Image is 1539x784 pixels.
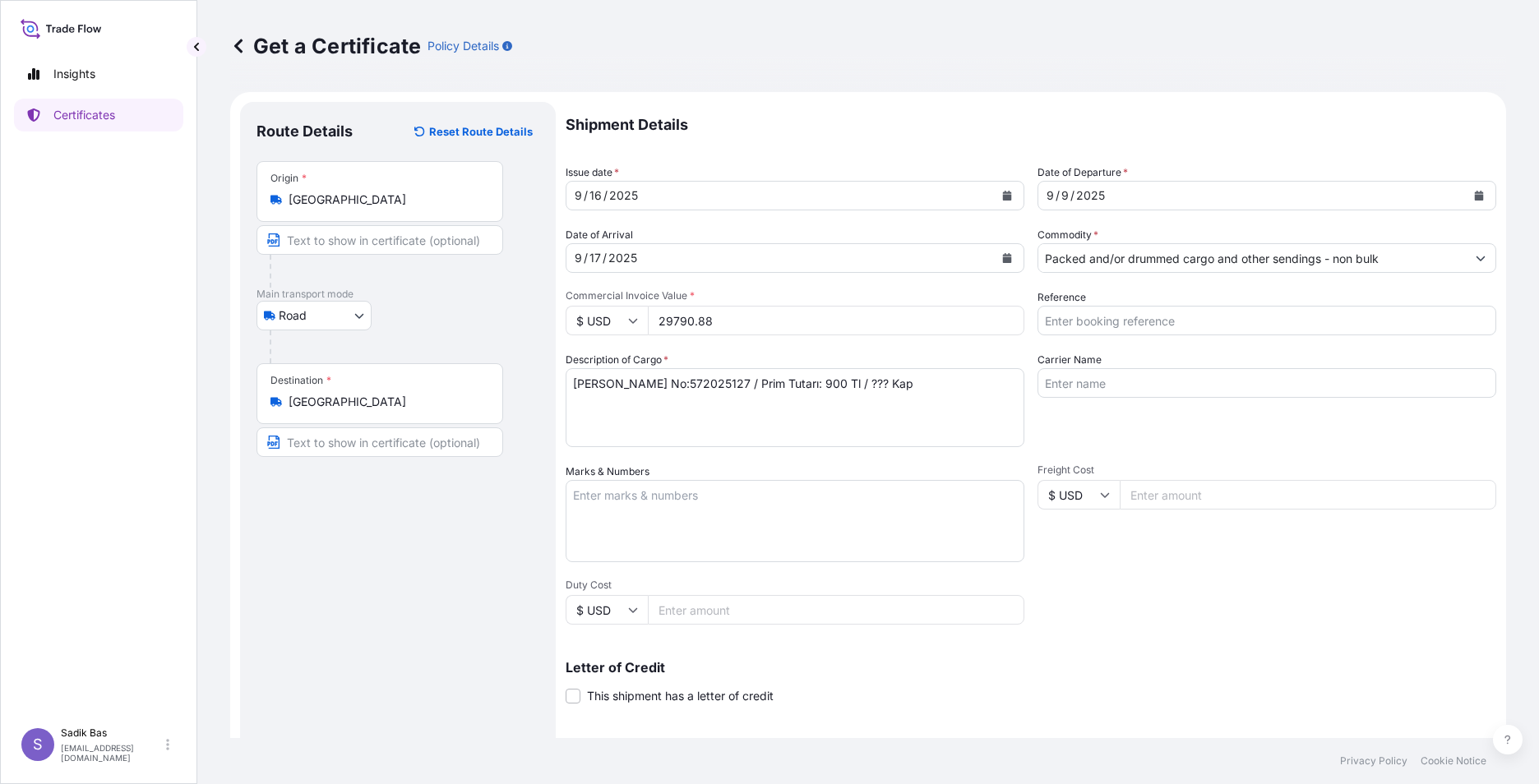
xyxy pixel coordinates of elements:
p: Policy Details [427,38,499,54]
p: Main transport mode [256,288,539,301]
div: day, [588,186,603,205]
div: Destination [270,374,331,387]
button: Reset Route Details [406,118,539,145]
label: Marks & Numbers [566,463,649,480]
div: Origin [270,172,307,185]
input: Origin [289,191,483,208]
span: S [33,736,43,753]
div: month, [573,186,584,205]
button: Show suggestions [1466,243,1495,273]
input: Enter name [1038,368,1496,398]
input: Enter amount [648,595,1024,625]
div: / [1056,186,1060,205]
a: Insights [14,58,183,90]
input: Enter booking reference [1038,306,1496,335]
p: [EMAIL_ADDRESS][DOMAIN_NAME] [61,743,163,763]
div: / [1070,186,1075,205]
p: Certificates [53,107,115,123]
span: Duty Cost [566,579,1024,592]
a: Privacy Policy [1340,754,1407,768]
span: Commercial Invoice Value [566,289,1024,302]
input: Text to appear on certificate [256,225,503,255]
button: Calendar [1466,182,1492,209]
div: year, [608,186,640,205]
p: Sadik Bas [61,726,163,740]
label: Commodity [1038,227,1098,243]
input: Text to appear on certificate [256,427,503,457]
div: year, [1075,186,1107,205]
div: day, [588,248,603,268]
a: Cookie Notice [1421,754,1486,768]
p: Insights [53,66,95,82]
div: / [603,186,608,205]
div: day, [1060,186,1070,205]
input: Enter amount [648,306,1024,335]
div: month, [1045,186,1056,205]
span: Date of Departure [1038,164,1128,181]
span: This shipment has a letter of credit [587,688,774,704]
div: year, [607,248,639,268]
span: Date of Arrival [566,227,633,243]
div: / [584,186,588,205]
a: Certificates [14,99,183,131]
span: Issue date [566,164,619,181]
input: Enter amount [1120,480,1496,510]
span: Freight Cost [1038,463,1496,477]
p: Shipment Details [566,102,1496,148]
button: Calendar [994,245,1020,271]
label: Carrier Name [1038,352,1102,368]
label: Reference [1038,289,1086,306]
div: / [603,248,607,268]
input: Destination [289,394,483,410]
input: Type to search commodity [1038,243,1466,273]
div: month, [573,248,584,268]
label: Description of Cargo [566,352,668,368]
span: Road [279,307,307,324]
p: Reset Route Details [429,123,533,140]
p: Route Details [256,122,353,141]
p: Letter of Credit [566,661,1496,674]
button: Select transport [256,301,372,330]
div: / [584,248,588,268]
p: Get a Certificate [230,33,421,59]
button: Calendar [994,182,1020,209]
